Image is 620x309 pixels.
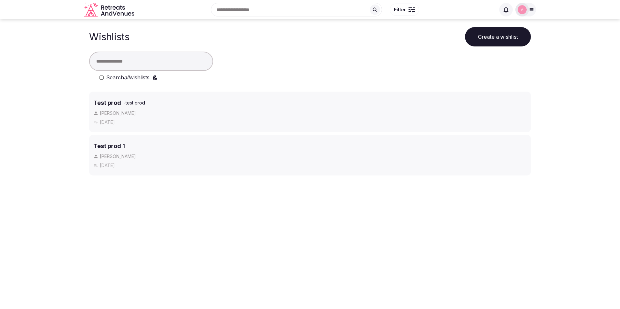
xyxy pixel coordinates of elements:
label: Search wishlists [106,74,150,81]
button: Create a wishlist [465,27,531,46]
button: Filter [390,4,419,16]
a: Test prod-test prod [93,98,145,107]
button: [PERSON_NAME] [93,153,137,160]
span: Filter [394,6,406,13]
a: Test prod 1 [93,142,137,151]
em: all [124,74,129,81]
h3: Test prod [93,98,121,107]
button: [PERSON_NAME] [93,110,137,116]
div: - test prod [124,100,145,106]
h1: Wishlists [89,31,129,43]
button: [DATE] [93,119,115,125]
h3: Test prod 1 [93,142,125,151]
svg: Retreats and Venues company logo [84,3,136,17]
img: Alejandro Admin [518,5,527,14]
button: [DATE] [93,162,115,169]
a: Visit the homepage [84,3,136,17]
